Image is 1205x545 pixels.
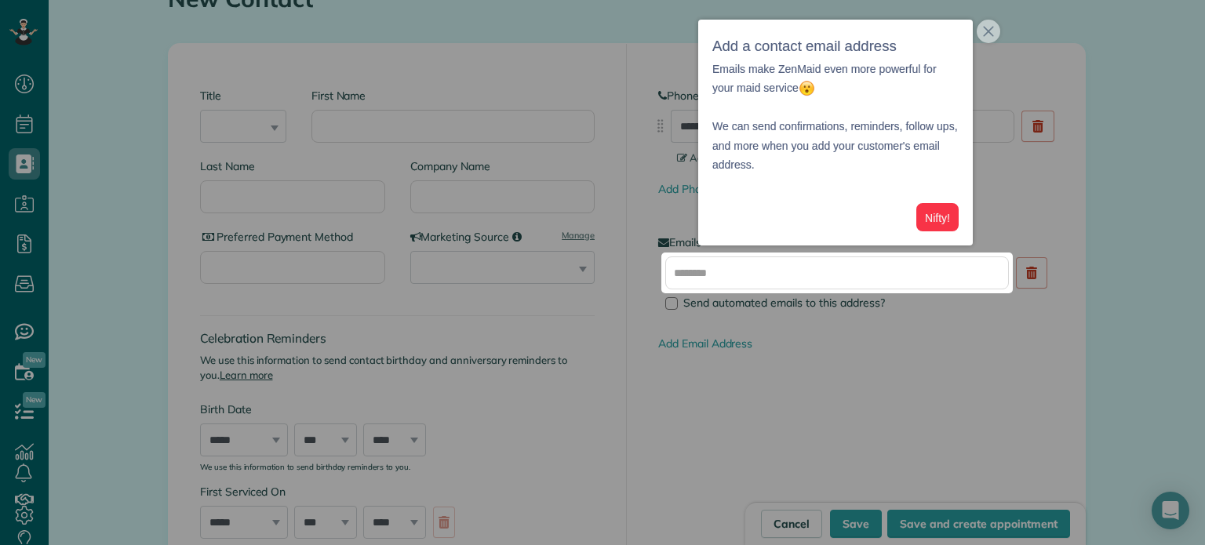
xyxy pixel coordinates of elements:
[698,20,973,245] div: Add a contact email addressEmails make ZenMaid even more powerful for your maid service We can se...
[712,34,959,60] h3: Add a contact email address
[712,60,959,98] p: Emails make ZenMaid even more powerful for your maid service
[712,98,959,175] p: We can send confirmations, reminders, follow ups, and more when you add your customer's email add...
[916,203,959,232] button: Nifty!
[977,20,1000,43] button: close,
[799,80,815,96] img: :open_mouth:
